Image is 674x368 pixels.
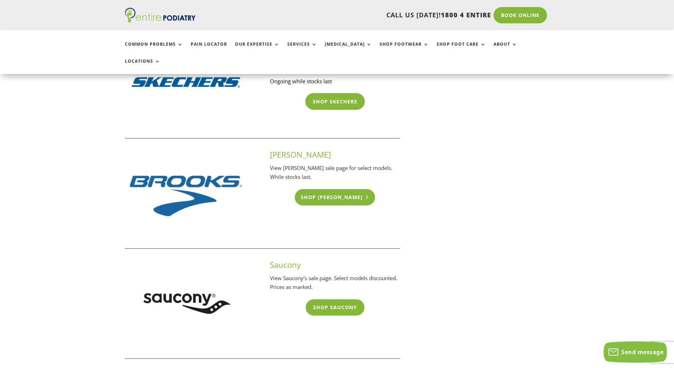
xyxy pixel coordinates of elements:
[125,149,249,238] img: Brooks Shoes For Sale Online
[223,11,491,20] p: CALL US [DATE]!
[125,122,249,129] a: Skechers logo that links through to shoes on sale
[494,42,517,57] a: About
[191,42,227,57] a: Pain Locator
[270,274,400,292] p: View Saucony’s sale page. Select models discounted. Prices as marked.
[125,42,183,57] a: Common Problems
[125,259,249,348] img: Saucony logo that links through to shoes on sale
[621,348,663,356] span: Send message
[295,189,375,205] a: Shop [PERSON_NAME]
[270,259,400,274] h3: Saucony
[270,164,400,182] p: View [PERSON_NAME] sale page for select models. While stocks last.
[380,42,429,57] a: Shop Footwear
[437,42,486,57] a: Shop Foot Care
[125,232,249,239] a: Brooks Shoes For Sale Online
[125,17,196,24] a: Entire Podiatry
[125,342,249,349] a: Saucony logo that links through to shoes on sale
[305,93,365,109] a: Shop Skechers
[325,42,372,57] a: [MEDICAL_DATA]
[494,7,547,23] a: Book Online
[125,59,160,74] a: Locations
[441,11,491,19] span: 1800 4 ENTIRE
[125,39,249,128] img: Skechers logo that links through to shoes on sale
[287,42,317,57] a: Services
[125,8,196,23] img: logo (1)
[306,299,364,316] a: Shop Saucony
[604,341,667,363] button: Send message
[270,78,332,85] span: Ongoing while stocks last
[270,149,400,164] h3: [PERSON_NAME]
[235,42,280,57] a: Our Expertise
